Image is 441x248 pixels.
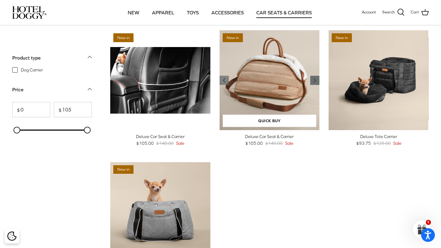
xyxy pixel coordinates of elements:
[362,9,376,16] a: Account
[5,229,19,243] div: Cookie policy
[220,133,320,147] a: Deluxe Car Seat & Carrier $105.00 $140.00 Sale
[13,107,20,112] span: $
[220,76,229,85] a: Previous
[7,232,17,241] img: Cookie policy
[310,76,319,85] a: Previous
[206,2,249,23] a: ACCESSORIES
[285,140,293,147] span: Sale
[251,2,317,23] a: CAR SEATS & CARRIERS
[21,67,43,73] span: Dog Carrier
[332,33,352,42] span: New in
[411,9,419,16] span: Cart
[382,9,405,16] a: Search
[113,33,134,42] span: New in
[223,115,317,127] a: Quick buy
[156,140,174,147] span: $140.00
[110,133,210,140] div: Deluxe Car Seat & Carrier
[110,30,210,130] a: Deluxe Car Seat & Carrier
[110,133,210,147] a: Deluxe Car Seat & Carrier $105.00 $140.00 Sale
[245,140,263,147] span: $105.00
[91,2,348,23] div: Primary navigation
[265,140,283,147] span: $140.00
[356,140,371,147] span: $93.75
[12,6,47,19] img: hoteldoggycom
[373,140,391,147] span: $125.00
[113,165,134,174] span: New in
[12,53,92,67] a: Product type
[122,2,145,23] a: NEW
[181,2,204,23] a: TOYS
[362,10,376,14] span: Account
[12,86,24,93] div: Price
[54,102,92,117] input: To
[12,102,50,117] input: From
[176,140,184,147] span: Sale
[223,33,243,42] span: New in
[6,231,17,242] button: Cookie policy
[12,85,92,98] a: Price
[329,133,429,147] a: Deluxe Tote Carrier $93.75 $125.00 Sale
[136,140,154,147] span: $105.00
[382,9,395,16] span: Search
[329,30,429,130] a: Deluxe Tote Carrier
[146,2,180,23] a: APPAREL
[411,9,429,16] a: Cart
[393,140,401,147] span: Sale
[220,133,320,140] div: Deluxe Car Seat & Carrier
[54,107,62,112] span: $
[12,54,41,62] div: Product type
[329,133,429,140] div: Deluxe Tote Carrier
[220,30,320,130] a: Deluxe Car Seat & Carrier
